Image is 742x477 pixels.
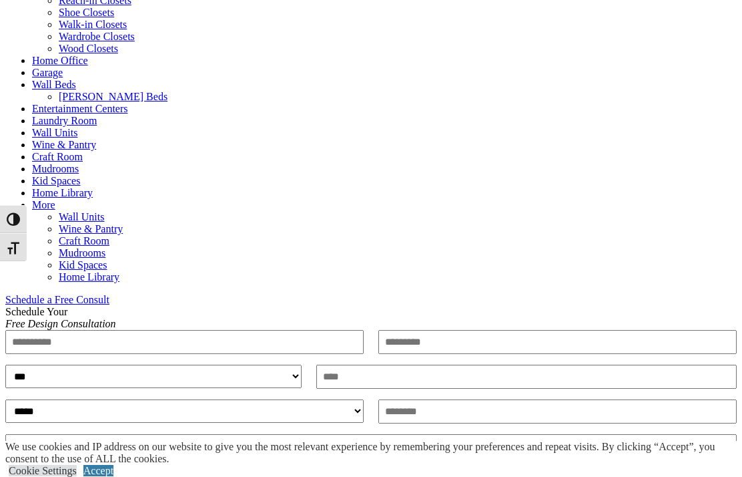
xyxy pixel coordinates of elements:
[32,163,79,174] a: Mudrooms
[32,55,88,66] a: Home Office
[59,271,119,283] a: Home Library
[5,441,742,465] div: We use cookies and IP address on our website to give you the most relevant experience by remember...
[32,175,80,186] a: Kid Spaces
[32,151,83,162] a: Craft Room
[32,103,128,114] a: Entertainment Centers
[32,139,96,150] a: Wine & Pantry
[59,19,127,30] a: Walk-in Closets
[32,115,97,126] a: Laundry Room
[59,247,105,259] a: Mudrooms
[59,223,123,234] a: Wine & Pantry
[59,31,135,42] a: Wardrobe Closets
[32,127,77,138] a: Wall Units
[32,187,93,198] a: Home Library
[32,79,76,90] a: Wall Beds
[5,318,116,329] em: Free Design Consultation
[59,235,109,247] a: Craft Room
[59,259,107,271] a: Kid Spaces
[9,465,77,476] a: Cookie Settings
[83,465,113,476] a: Accept
[32,199,55,210] a: More menu text will display only on big screen
[59,43,118,54] a: Wood Closets
[5,306,116,329] span: Schedule Your
[32,67,63,78] a: Garage
[5,294,109,305] a: Schedule a Free Consult (opens a dropdown menu)
[59,7,114,18] a: Shoe Closets
[59,91,167,102] a: [PERSON_NAME] Beds
[59,211,104,222] a: Wall Units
